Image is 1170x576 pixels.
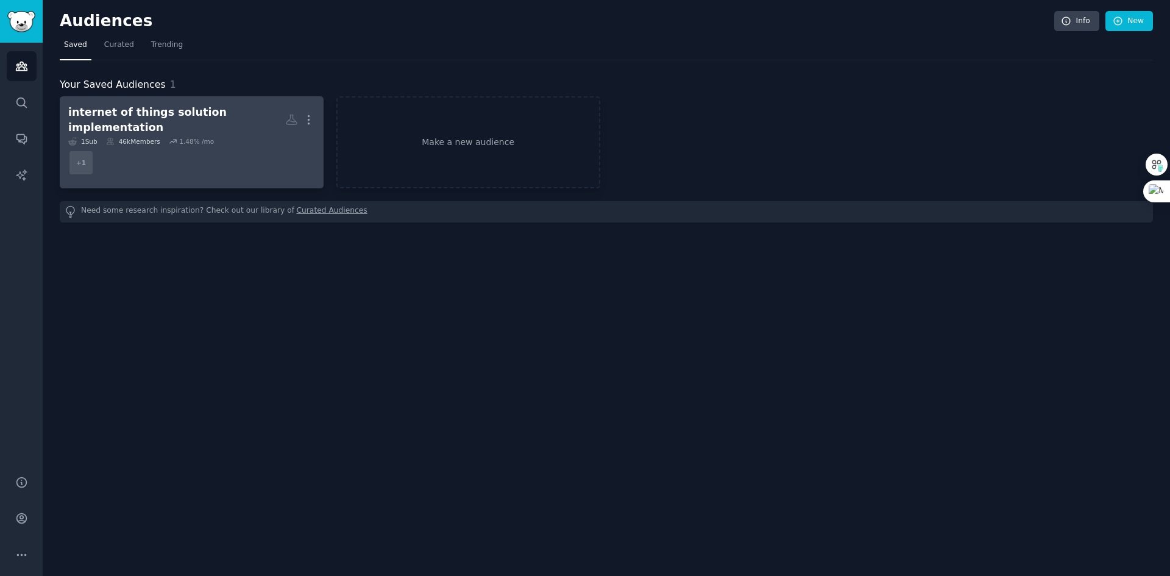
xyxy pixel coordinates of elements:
[7,11,35,32] img: GummySearch logo
[60,77,166,93] span: Your Saved Audiences
[60,96,324,188] a: internet of things solution implementation1Sub46kMembers1.48% /mo+1
[60,201,1153,222] div: Need some research inspiration? Check out our library of
[1054,11,1099,32] a: Info
[100,35,138,60] a: Curated
[68,137,97,146] div: 1 Sub
[68,105,285,135] div: internet of things solution implementation
[104,40,134,51] span: Curated
[68,150,94,176] div: + 1
[64,40,87,51] span: Saved
[147,35,187,60] a: Trending
[336,96,600,188] a: Make a new audience
[170,79,176,90] span: 1
[179,137,214,146] div: 1.48 % /mo
[60,12,1054,31] h2: Audiences
[106,137,160,146] div: 46k Members
[1105,11,1153,32] a: New
[297,205,367,218] a: Curated Audiences
[151,40,183,51] span: Trending
[60,35,91,60] a: Saved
